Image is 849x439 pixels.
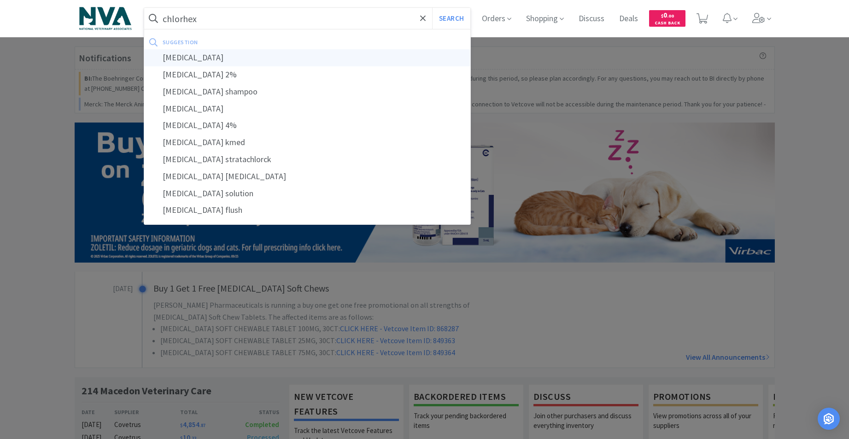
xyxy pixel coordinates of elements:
[661,13,663,19] span: $
[144,83,471,100] div: [MEDICAL_DATA] shampoo
[144,168,471,185] div: [MEDICAL_DATA] [MEDICAL_DATA]
[615,15,642,23] a: Deals
[667,13,674,19] span: . 00
[144,66,471,83] div: [MEDICAL_DATA] 2%
[144,202,471,219] div: [MEDICAL_DATA] flush
[144,49,471,66] div: [MEDICAL_DATA]
[163,35,332,49] div: suggestion
[144,117,471,134] div: [MEDICAL_DATA] 4%
[144,151,471,168] div: [MEDICAL_DATA] stratachlorck
[144,185,471,202] div: [MEDICAL_DATA] solution
[575,15,608,23] a: Discuss
[818,408,840,430] div: Open Intercom Messenger
[655,21,680,27] span: Cash Back
[661,11,674,19] span: 0
[649,6,685,31] a: $0.00Cash Back
[144,134,471,151] div: [MEDICAL_DATA] kmed
[432,8,470,29] button: Search
[144,100,471,117] div: [MEDICAL_DATA]
[75,2,136,35] img: 63c5bf86fc7e40bdb3a5250099754568_2.png
[144,8,471,29] input: Search by item, sku, manufacturer, ingredient, size...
